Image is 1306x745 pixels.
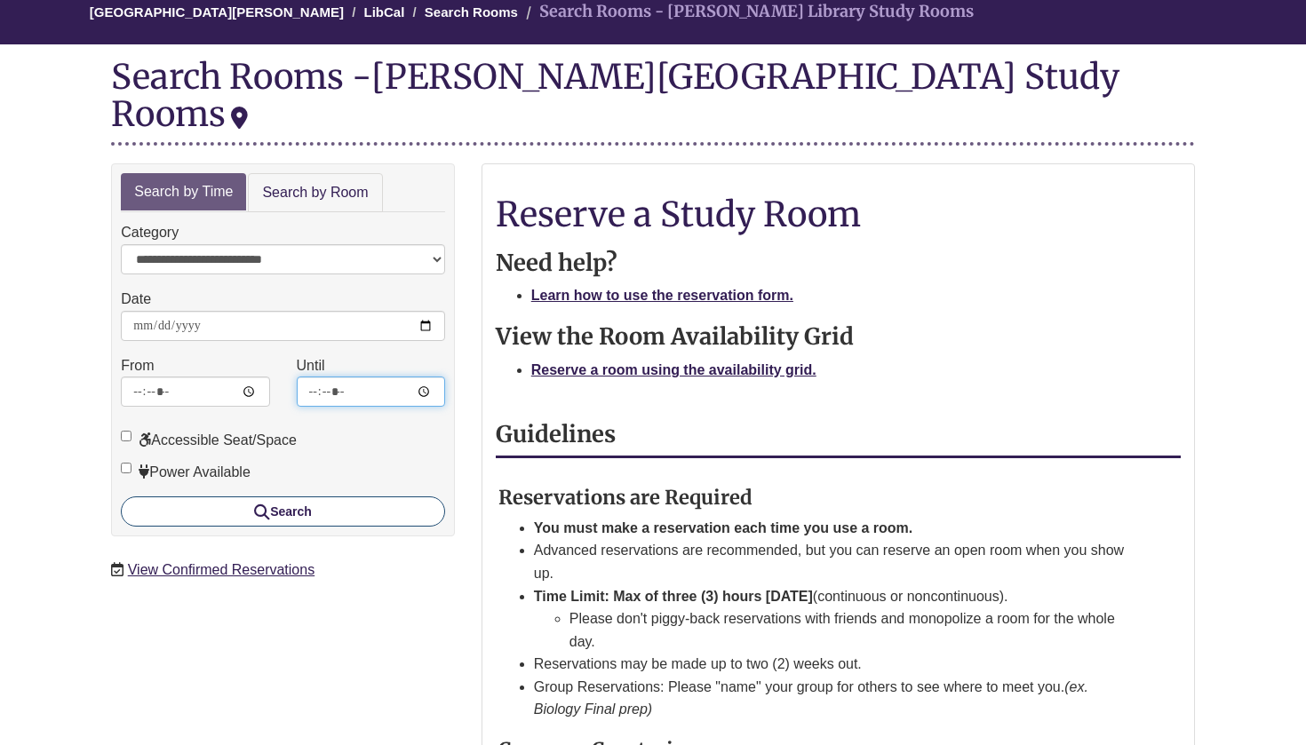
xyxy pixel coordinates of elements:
label: Until [297,354,325,377]
strong: View the Room Availability Grid [496,322,854,351]
a: View Confirmed Reservations [128,562,315,577]
li: Advanced reservations are recommended, but you can reserve an open room when you show up. [534,539,1138,584]
label: Accessible Seat/Space [121,429,297,452]
a: Search by Room [248,173,382,213]
li: Reservations may be made up to two (2) weeks out. [534,653,1138,676]
div: [PERSON_NAME][GEOGRAPHIC_DATA] Study Rooms [111,55,1119,135]
strong: Time Limit: Max of three (3) hours [DATE] [534,589,813,604]
label: From [121,354,154,377]
label: Power Available [121,461,251,484]
button: Search [121,496,445,527]
a: Reserve a room using the availability grid. [531,362,816,377]
a: [GEOGRAPHIC_DATA][PERSON_NAME] [90,4,344,20]
div: Search Rooms - [111,58,1195,145]
a: Learn how to use the reservation form. [531,288,793,303]
a: LibCal [364,4,405,20]
a: Search Rooms [425,4,518,20]
input: Accessible Seat/Space [121,431,131,441]
label: Category [121,221,179,244]
input: Power Available [121,463,131,473]
li: Group Reservations: Please "name" your group for others to see where to meet you. [534,676,1138,721]
strong: Reservations are Required [498,485,753,510]
a: Search by Time [121,173,246,211]
strong: You must make a reservation each time you use a room. [534,520,913,535]
li: (continuous or noncontinuous). [534,585,1138,654]
li: Please don't piggy-back reservations with friends and monopolize a room for the whole day. [569,607,1138,653]
label: Date [121,288,151,311]
strong: Need help? [496,249,617,277]
h1: Reserve a Study Room [496,195,1181,233]
strong: Guidelines [496,420,616,448]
